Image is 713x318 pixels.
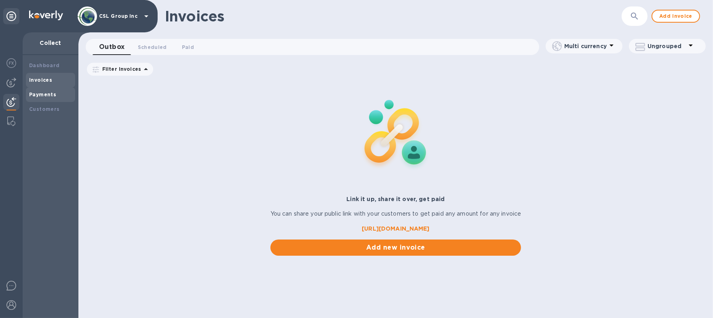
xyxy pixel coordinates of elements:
[648,42,686,50] p: Ungrouped
[277,243,515,252] span: Add new invoice
[99,41,125,53] span: Outbox
[165,8,224,25] h1: Invoices
[29,11,63,20] img: Logo
[99,13,139,19] p: CSL Group Inc
[3,8,19,24] div: Unpin categories
[270,195,521,203] p: Link it up, share it over, get paid
[362,225,429,232] b: [URL][DOMAIN_NAME]
[29,39,72,47] p: Collect
[564,42,607,50] p: Multi currency
[652,10,700,23] button: Add invoice
[29,91,56,98] b: Payments
[6,58,16,68] img: Foreign exchange
[659,11,693,21] span: Add invoice
[29,106,60,112] b: Customers
[182,43,194,51] span: Paid
[270,240,521,256] button: Add new invoice
[270,225,521,233] a: [URL][DOMAIN_NAME]
[99,66,141,72] p: Filter Invoices
[29,62,60,68] b: Dashboard
[270,210,521,218] p: You can share your public link with your customers to get paid any amount for any invoice
[29,77,52,83] b: Invoices
[138,43,167,51] span: Scheduled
